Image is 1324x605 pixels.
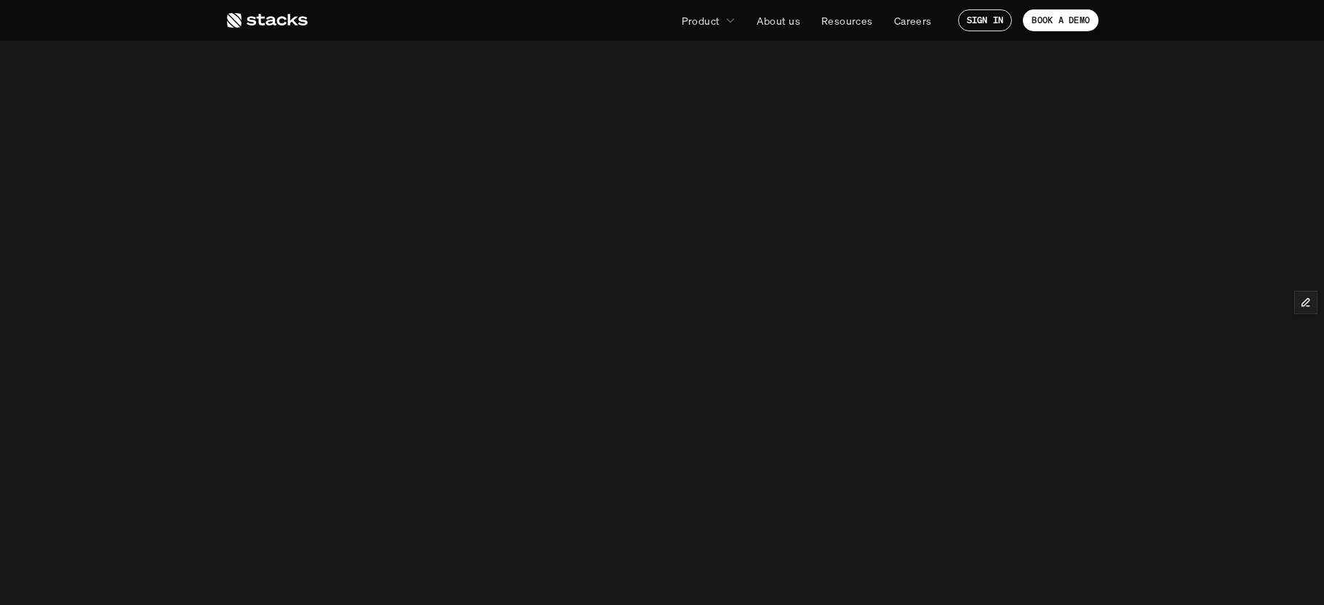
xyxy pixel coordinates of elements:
[821,13,873,28] p: Resources
[1023,9,1098,31] a: BOOK A DEMO
[885,7,941,33] a: Careers
[748,7,809,33] a: About us
[1295,292,1317,313] button: Edit Framer Content
[967,15,1004,25] p: SIGN IN
[682,13,720,28] p: Product
[757,13,800,28] p: About us
[894,13,932,28] p: Careers
[958,9,1013,31] a: SIGN IN
[1032,15,1090,25] p: BOOK A DEMO
[813,7,882,33] a: Resources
